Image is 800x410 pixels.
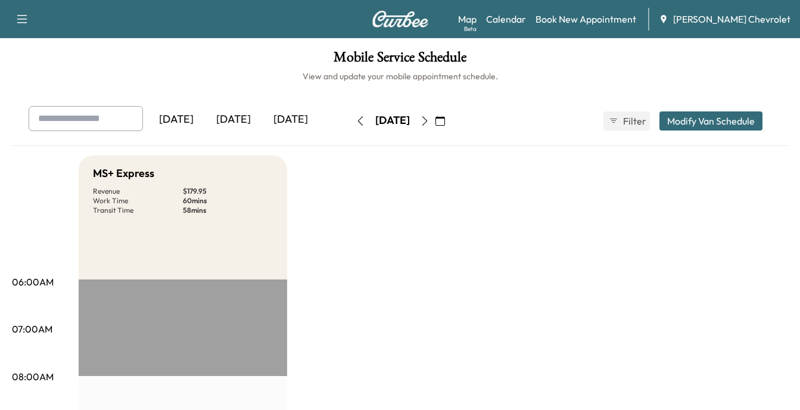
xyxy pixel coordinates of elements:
div: [DATE] [148,106,205,133]
div: [DATE] [262,106,319,133]
button: Filter [603,111,650,131]
p: Transit Time [93,206,183,215]
p: 60 mins [183,196,273,206]
a: MapBeta [458,12,477,26]
div: Beta [464,24,477,33]
p: 08:00AM [12,369,54,384]
span: Filter [623,114,645,128]
p: 06:00AM [12,275,54,289]
span: [PERSON_NAME] Chevrolet [673,12,790,26]
button: Modify Van Schedule [659,111,762,131]
div: [DATE] [205,106,262,133]
img: Curbee Logo [372,11,429,27]
a: Book New Appointment [536,12,636,26]
h1: Mobile Service Schedule [12,50,788,70]
div: [DATE] [375,113,410,128]
p: $ 179.95 [183,187,273,196]
p: 58 mins [183,206,273,215]
a: Calendar [486,12,526,26]
h6: View and update your mobile appointment schedule. [12,70,788,82]
p: Revenue [93,187,183,196]
p: Work Time [93,196,183,206]
p: 07:00AM [12,322,52,336]
h5: MS+ Express [93,165,154,182]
